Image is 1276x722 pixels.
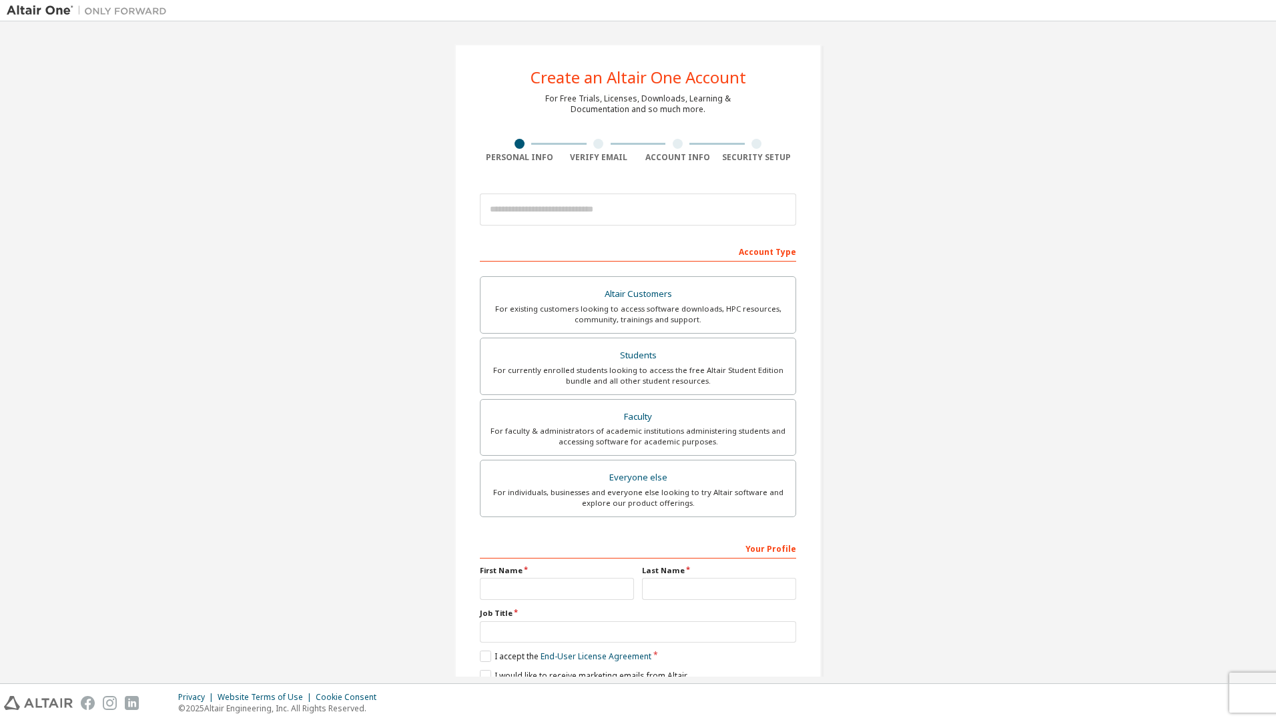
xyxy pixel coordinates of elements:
div: Everyone else [489,468,787,487]
label: Last Name [642,565,796,576]
div: Faculty [489,408,787,426]
div: Security Setup [717,152,797,163]
img: instagram.svg [103,696,117,710]
img: Altair One [7,4,174,17]
div: For currently enrolled students looking to access the free Altair Student Edition bundle and all ... [489,365,787,386]
div: Verify Email [559,152,639,163]
div: For existing customers looking to access software downloads, HPC resources, community, trainings ... [489,304,787,325]
div: Altair Customers [489,285,787,304]
label: First Name [480,565,634,576]
div: For individuals, businesses and everyone else looking to try Altair software and explore our prod... [489,487,787,508]
div: Students [489,346,787,365]
label: I would like to receive marketing emails from Altair [480,670,687,681]
div: Account Info [638,152,717,163]
div: Privacy [178,692,218,703]
img: facebook.svg [81,696,95,710]
img: linkedin.svg [125,696,139,710]
div: Website Terms of Use [218,692,316,703]
p: © 2025 Altair Engineering, Inc. All Rights Reserved. [178,703,384,714]
div: Account Type [480,240,796,262]
label: I accept the [480,651,651,662]
label: Job Title [480,608,796,619]
div: Create an Altair One Account [531,69,746,85]
div: For Free Trials, Licenses, Downloads, Learning & Documentation and so much more. [545,93,731,115]
div: Your Profile [480,537,796,559]
div: For faculty & administrators of academic institutions administering students and accessing softwa... [489,426,787,447]
div: Personal Info [480,152,559,163]
div: Cookie Consent [316,692,384,703]
img: altair_logo.svg [4,696,73,710]
a: End-User License Agreement [541,651,651,662]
